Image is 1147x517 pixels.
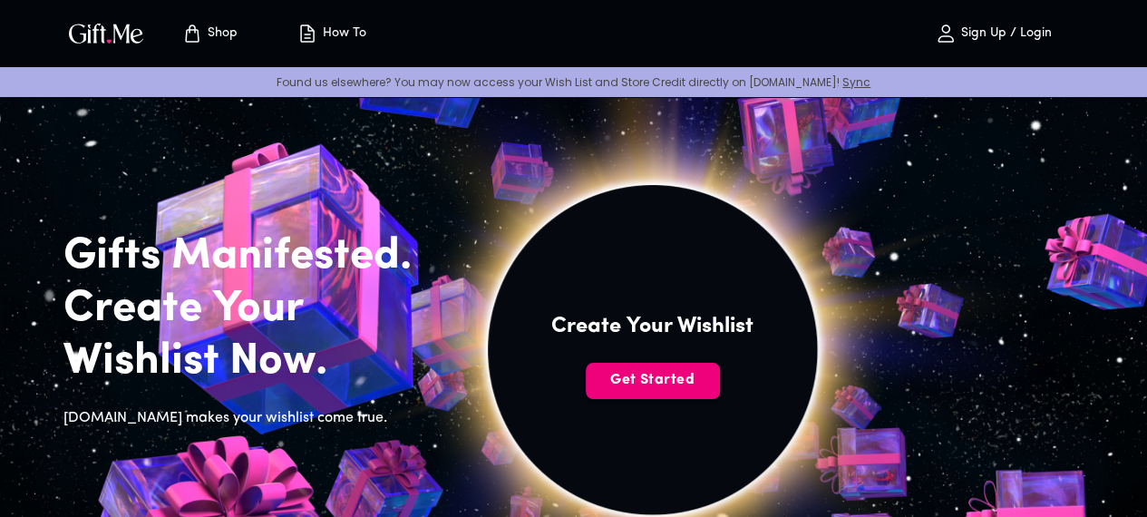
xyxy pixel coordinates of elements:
p: Sign Up / Login [957,26,1052,42]
button: Get Started [586,363,720,399]
h2: Create Your [63,283,441,336]
img: how-to.svg [296,23,318,44]
button: Sign Up / Login [902,5,1084,63]
p: How To [318,26,366,42]
h2: Wishlist Now. [63,336,441,388]
button: How To [281,5,381,63]
h4: Create Your Wishlist [551,312,753,341]
p: Shop [203,26,238,42]
span: Get Started [586,370,720,390]
a: Sync [842,74,870,90]
h2: Gifts Manifested. [63,230,441,283]
h6: [DOMAIN_NAME] makes your wishlist come true. [63,406,441,430]
button: Store page [160,5,259,63]
button: GiftMe Logo [63,23,149,44]
img: GiftMe Logo [65,20,147,46]
p: Found us elsewhere? You may now access your Wish List and Store Credit directly on [DOMAIN_NAME]! [15,74,1132,90]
